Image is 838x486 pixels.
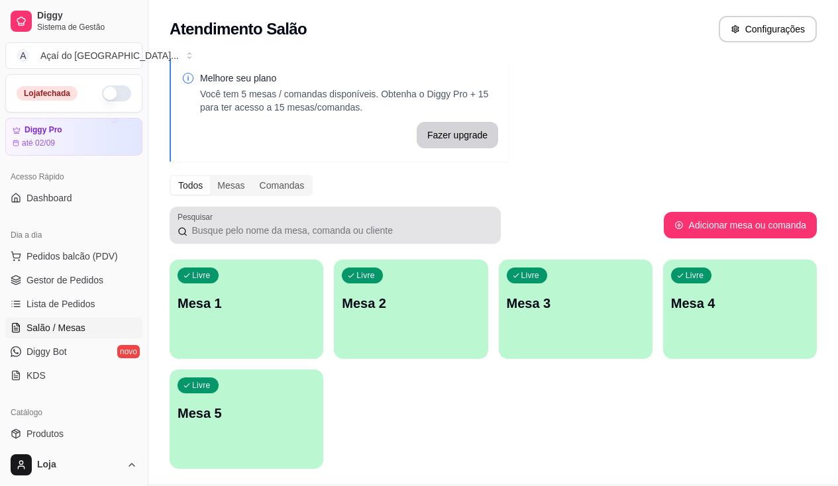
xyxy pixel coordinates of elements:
[671,294,809,313] p: Mesa 4
[342,294,480,313] p: Mesa 2
[664,212,817,238] button: Adicionar mesa ou comanda
[356,270,375,281] p: Livre
[170,369,323,469] button: LivreMesa 5
[5,269,142,291] a: Gestor de Pedidos
[5,449,142,481] button: Loja
[5,166,142,187] div: Acesso Rápido
[5,224,142,246] div: Dia a dia
[178,211,217,222] label: Pesquisar
[37,22,137,32] span: Sistema de Gestão
[192,380,211,391] p: Livre
[26,191,72,205] span: Dashboard
[170,260,323,359] button: LivreMesa 1
[663,260,817,359] button: LivreMesa 4
[26,250,118,263] span: Pedidos balcão (PDV)
[37,10,137,22] span: Diggy
[5,118,142,156] a: Diggy Proaté 02/09
[507,294,645,313] p: Mesa 3
[417,122,498,148] button: Fazer upgrade
[22,138,55,148] article: até 02/09
[26,321,85,334] span: Salão / Mesas
[17,86,78,101] div: Loja fechada
[25,125,62,135] article: Diggy Pro
[200,72,498,85] p: Melhore seu plano
[5,365,142,386] a: KDS
[171,176,210,195] div: Todos
[170,19,307,40] h2: Atendimento Salão
[17,49,30,62] span: A
[252,176,312,195] div: Comandas
[192,270,211,281] p: Livre
[40,49,179,62] div: Açaí do [GEOGRAPHIC_DATA] ...
[5,293,142,315] a: Lista de Pedidos
[5,42,142,69] button: Select a team
[521,270,540,281] p: Livre
[5,5,142,37] a: DiggySistema de Gestão
[719,16,817,42] button: Configurações
[499,260,653,359] button: LivreMesa 3
[26,297,95,311] span: Lista de Pedidos
[210,176,252,195] div: Mesas
[5,341,142,362] a: Diggy Botnovo
[187,224,493,237] input: Pesquisar
[5,317,142,338] a: Salão / Mesas
[686,270,704,281] p: Livre
[334,260,488,359] button: LivreMesa 2
[5,187,142,209] a: Dashboard
[200,87,498,114] p: Você tem 5 mesas / comandas disponíveis. Obtenha o Diggy Pro + 15 para ter acesso a 15 mesas/coma...
[5,246,142,267] button: Pedidos balcão (PDV)
[178,404,315,422] p: Mesa 5
[178,294,315,313] p: Mesa 1
[26,273,103,287] span: Gestor de Pedidos
[5,423,142,444] a: Produtos
[5,402,142,423] div: Catálogo
[26,345,67,358] span: Diggy Bot
[26,427,64,440] span: Produtos
[37,459,121,471] span: Loja
[102,85,131,101] button: Alterar Status
[26,369,46,382] span: KDS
